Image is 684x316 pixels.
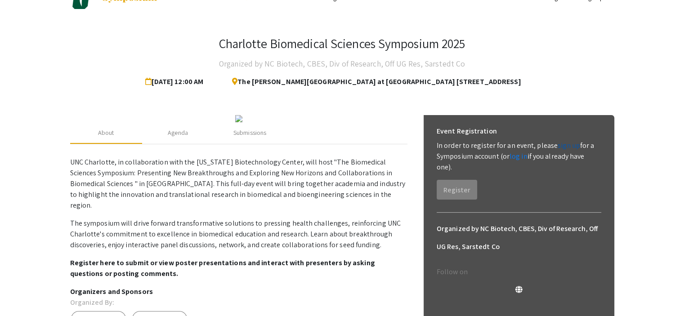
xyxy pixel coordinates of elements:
a: log in [510,151,528,161]
div: Submissions [233,128,266,138]
h4: Organized by NC Biotech, CBES, Div of Research, Off UG Res, Sarstedt Co [219,55,465,73]
p: Organizers and Sponsors [70,286,407,297]
iframe: Chat [7,276,38,309]
p: In order to register for an event, please for a Symposium account (or if you already have one). [437,140,601,173]
p: The symposium will drive forward transformative solutions to pressing health challenges, reinforc... [70,218,407,250]
span: The [PERSON_NAME][GEOGRAPHIC_DATA] at [GEOGRAPHIC_DATA] [STREET_ADDRESS] [225,73,521,91]
h3: Charlotte Biomedical Sciences Symposium 2025 [219,36,465,51]
strong: Register here to submit or view poster presentations and interact with presenters by asking quest... [70,258,375,278]
img: c1384964-d4cf-4e9d-8fb0-60982fefffba.jpg [235,115,242,122]
h6: Organized by NC Biotech, CBES, Div of Research, Off UG Res, Sarstedt Co [437,220,601,256]
a: sign up [558,141,580,150]
div: About [98,128,114,138]
span: [DATE] 12:00 AM [145,73,207,91]
button: Register [437,180,477,200]
p: Organized By: [70,297,114,308]
p: Follow on [437,267,601,277]
div: Agenda [168,128,188,138]
p: UNC Charlotte, in collaboration with the [US_STATE] Biotechnology Center, will host "The Biomedic... [70,157,407,211]
h6: Event Registration [437,122,497,140]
